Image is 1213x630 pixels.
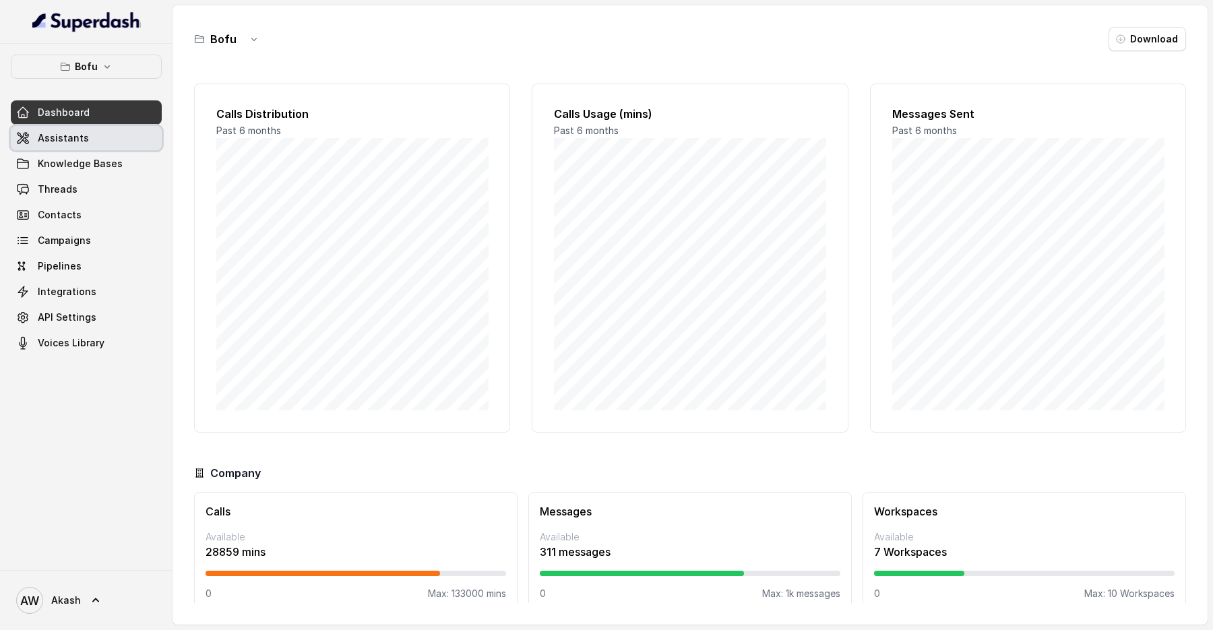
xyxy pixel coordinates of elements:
[38,106,90,119] span: Dashboard
[38,131,89,145] span: Assistants
[38,157,123,170] span: Knowledge Bases
[216,125,281,136] span: Past 6 months
[11,100,162,125] a: Dashboard
[75,59,98,75] p: Bofu
[11,331,162,355] a: Voices Library
[20,594,39,608] text: AW
[540,530,840,544] p: Available
[38,311,96,324] span: API Settings
[428,587,506,600] p: Max: 133000 mins
[11,203,162,227] a: Contacts
[1109,27,1186,51] button: Download
[540,544,840,560] p: 311 messages
[892,125,957,136] span: Past 6 months
[206,587,212,600] p: 0
[874,530,1175,544] p: Available
[38,183,77,196] span: Threads
[11,581,162,619] a: Akash
[51,594,81,607] span: Akash
[11,126,162,150] a: Assistants
[206,544,506,560] p: 28859 mins
[762,587,840,600] p: Max: 1k messages
[874,587,880,600] p: 0
[11,152,162,176] a: Knowledge Bases
[11,55,162,79] button: Bofu
[540,587,546,600] p: 0
[11,280,162,304] a: Integrations
[892,106,1164,122] h2: Messages Sent
[32,11,141,32] img: light.svg
[540,503,840,519] h3: Messages
[554,106,826,122] h2: Calls Usage (mins)
[554,125,619,136] span: Past 6 months
[38,259,82,273] span: Pipelines
[38,285,96,298] span: Integrations
[11,177,162,201] a: Threads
[38,234,91,247] span: Campaigns
[38,336,104,350] span: Voices Library
[874,544,1175,560] p: 7 Workspaces
[11,305,162,329] a: API Settings
[206,503,506,519] h3: Calls
[206,530,506,544] p: Available
[210,465,261,481] h3: Company
[38,208,82,222] span: Contacts
[210,31,237,47] h3: Bofu
[1084,587,1175,600] p: Max: 10 Workspaces
[11,254,162,278] a: Pipelines
[874,503,1175,519] h3: Workspaces
[11,228,162,253] a: Campaigns
[216,106,488,122] h2: Calls Distribution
